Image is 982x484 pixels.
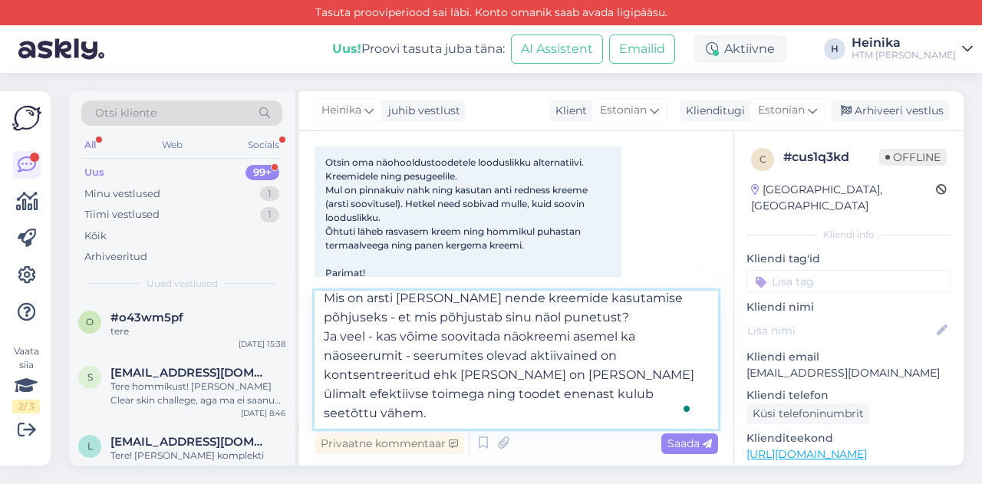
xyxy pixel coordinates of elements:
[832,100,950,121] div: Arhiveeri vestlus
[746,365,951,381] p: [EMAIL_ADDRESS][DOMAIN_NAME]
[746,403,870,424] div: Küsi telefoninumbrit
[245,135,282,155] div: Socials
[110,380,285,407] div: Tere hommikust! [PERSON_NAME] Clear skin challege, aga ma ei saanud eile videot meilile!
[110,435,270,449] span: ly.kotkas@gmail.com
[84,186,160,202] div: Minu vestlused
[760,153,766,165] span: c
[110,449,285,476] div: Tere! [PERSON_NAME] komplekti kätte, aga minuni pole jõudnud veel tänane video, mis pidi tulema ü...
[315,433,464,454] div: Privaatne kommentaar
[260,186,279,202] div: 1
[746,430,951,446] p: Klienditeekond
[12,400,40,413] div: 2 / 3
[84,229,107,244] div: Kõik
[879,149,947,166] span: Offline
[511,35,603,64] button: AI Assistent
[110,311,183,324] span: #o43wm5pf
[86,316,94,328] span: o
[241,407,285,419] div: [DATE] 8:46
[852,49,956,61] div: HTM [PERSON_NAME]
[824,38,845,60] div: H
[751,182,936,214] div: [GEOGRAPHIC_DATA], [GEOGRAPHIC_DATA]
[12,344,40,413] div: Vaata siia
[245,165,279,180] div: 99+
[746,387,951,403] p: Kliendi telefon
[746,299,951,315] p: Kliendi nimi
[746,270,951,293] input: Lisa tag
[852,37,956,49] div: Heinika
[746,251,951,267] p: Kliendi tag'id
[783,148,879,166] div: # cus1q3kd
[95,105,157,121] span: Otsi kliente
[87,440,93,452] span: l
[549,103,587,119] div: Klient
[84,249,147,265] div: Arhiveeritud
[609,35,675,64] button: Emailid
[239,338,285,350] div: [DATE] 15:38
[694,35,787,63] div: Aktiivne
[84,207,160,222] div: Tiimi vestlused
[746,447,867,461] a: [URL][DOMAIN_NAME]
[147,277,218,291] span: Uued vestlused
[332,41,361,56] b: Uus!
[12,104,41,133] img: Askly Logo
[667,436,712,450] span: Saada
[382,103,460,119] div: juhib vestlust
[84,165,104,180] div: Uus
[87,371,93,383] span: s
[600,102,647,119] span: Estonian
[747,322,934,339] input: Lisa nimi
[315,291,718,429] textarea: To enrich screen reader interactions, please activate Accessibility in Grammarly extension settings
[159,135,186,155] div: Web
[852,37,973,61] a: HeinikaHTM [PERSON_NAME]
[110,324,285,338] div: tere
[332,40,505,58] div: Proovi tasuta juba täna:
[321,102,361,119] span: Heinika
[746,228,951,242] div: Kliendi info
[81,135,99,155] div: All
[260,207,279,222] div: 1
[746,349,951,365] p: Kliendi email
[110,366,270,380] span: sirje.puusepp2@mail.ee
[680,103,745,119] div: Klienditugi
[758,102,805,119] span: Estonian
